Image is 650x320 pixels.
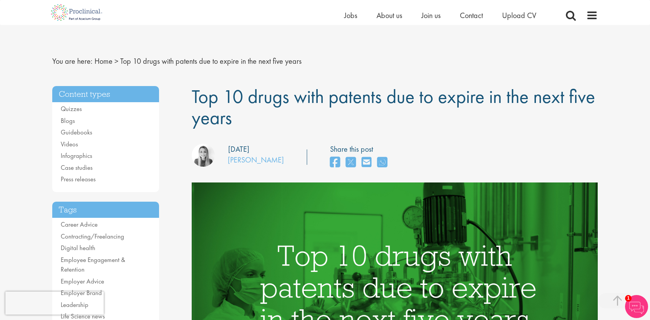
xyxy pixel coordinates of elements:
[361,154,371,171] a: share on email
[228,144,249,155] div: [DATE]
[61,151,92,160] a: Infographics
[114,56,118,66] span: >
[376,10,402,20] a: About us
[5,292,104,315] iframe: reCAPTCHA
[61,277,104,285] a: Employer Advice
[625,295,648,318] img: Chatbot
[61,288,102,297] a: Employer Brand
[61,244,95,252] a: Digital health
[625,295,632,302] span: 1
[61,104,82,113] a: Quizzes
[377,154,387,171] a: share on whats app
[52,202,159,218] h3: Tags
[61,175,96,183] a: Press releases
[228,155,284,165] a: [PERSON_NAME]
[192,84,595,130] span: Top 10 drugs with patents due to expire in the next five years
[330,154,340,171] a: share on facebook
[61,128,92,136] a: Guidebooks
[95,56,113,66] a: breadcrumb link
[61,116,75,125] a: Blogs
[460,10,483,20] a: Contact
[502,10,536,20] a: Upload CV
[61,232,124,240] a: Contracting/Freelancing
[421,10,441,20] a: Join us
[61,220,98,229] a: Career Advice
[61,255,125,274] a: Employee Engagement & Retention
[120,56,302,66] span: Top 10 drugs with patents due to expire in the next five years
[52,56,93,66] span: You are here:
[52,86,159,103] h3: Content types
[330,144,391,155] label: Share this post
[192,144,215,167] img: Hannah Burke
[61,163,93,172] a: Case studies
[346,154,356,171] a: share on twitter
[61,140,78,148] a: Videos
[344,10,357,20] a: Jobs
